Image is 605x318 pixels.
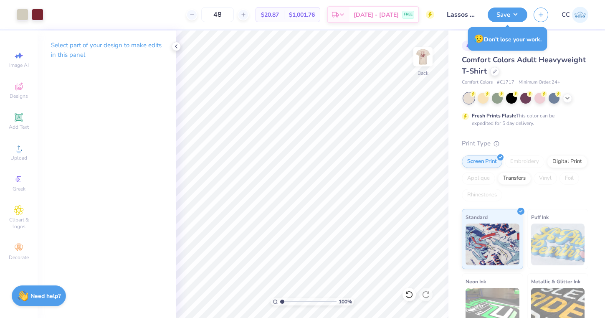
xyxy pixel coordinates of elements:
span: Designs [10,93,28,99]
div: Screen Print [462,155,502,168]
div: # 506658A [462,41,495,51]
strong: Fresh Prints Flash: [472,112,516,119]
input: – – [201,7,234,22]
div: This color can be expedited for 5 day delivery. [472,112,575,127]
span: Clipart & logos [4,216,33,230]
span: Metallic & Glitter Ink [531,277,580,286]
span: Minimum Order: 24 + [519,79,560,86]
span: Comfort Colors Adult Heavyweight T-Shirt [462,55,586,76]
span: # C1717 [497,79,514,86]
span: Add Text [9,124,29,130]
input: Untitled Design [440,6,481,23]
span: $20.87 [261,10,279,19]
a: CC [562,7,588,23]
button: Save [488,8,527,22]
div: Foil [559,172,579,185]
div: Vinyl [534,172,557,185]
div: Back [418,69,428,77]
div: Applique [462,172,495,185]
span: [DATE] - [DATE] [354,10,399,19]
div: Print Type [462,139,588,148]
span: Neon Ink [466,277,486,286]
img: Puff Ink [531,224,585,265]
div: Transfers [498,172,531,185]
span: 100 % [339,298,352,305]
div: Embroidery [505,155,544,168]
span: CC [562,10,570,20]
span: Comfort Colors [462,79,493,86]
img: Back [415,48,431,65]
span: Decorate [9,254,29,261]
span: Image AI [9,62,29,69]
img: Camille Colpoys [572,7,588,23]
span: Puff Ink [531,213,549,221]
span: FREE [404,12,413,18]
strong: Need help? [30,292,61,300]
p: Select part of your design to make edits in this panel [51,41,163,60]
div: Don’t lose your work. [468,27,547,51]
span: Upload [10,155,27,161]
span: 😥 [474,33,484,44]
img: Standard [466,224,519,265]
div: Rhinestones [462,189,502,201]
span: Greek [13,186,25,192]
span: Standard [466,213,488,221]
div: Digital Print [547,155,587,168]
span: $1,001.76 [289,10,315,19]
